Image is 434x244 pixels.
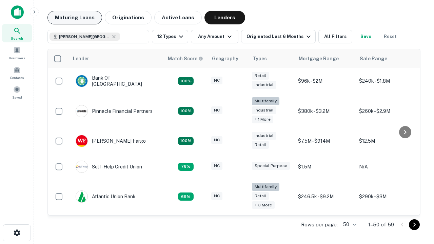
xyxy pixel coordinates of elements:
div: NC [211,136,222,144]
td: $1.5M [295,154,356,180]
th: Capitalize uses an advanced AI algorithm to match your search with the best lender. The match sco... [164,49,208,68]
div: Retail [252,141,269,149]
div: Lender [73,55,89,63]
a: Search [2,24,32,42]
th: Types [249,49,295,68]
span: Search [11,36,23,41]
td: $246.5k - $9.2M [295,180,356,214]
td: $380k - $3.2M [295,94,356,128]
button: 12 Types [152,30,188,43]
div: Types [253,55,267,63]
div: NC [211,162,222,170]
p: 1–50 of 59 [368,221,394,229]
button: Save your search to get updates of matches that match your search criteria. [355,30,377,43]
button: Maturing Loans [47,11,102,24]
div: Capitalize uses an advanced AI algorithm to match your search with the best lender. The match sco... [168,55,203,62]
div: Matching Properties: 10, hasApolloMatch: undefined [178,192,194,201]
div: Bank Of [GEOGRAPHIC_DATA] [76,75,157,87]
div: Mortgage Range [299,55,339,63]
div: Multifamily [252,183,279,191]
td: $96k - $2M [295,68,356,94]
div: Matching Properties: 11, hasApolloMatch: undefined [178,163,194,171]
button: Originations [105,11,152,24]
td: $7.5M - $914M [295,128,356,154]
img: picture [76,161,87,172]
img: picture [76,75,87,87]
div: Geography [212,55,238,63]
h6: Match Score [168,55,202,62]
button: Any Amount [191,30,238,43]
td: $290k - $3M [356,180,417,214]
td: $260k - $2.9M [356,94,417,128]
th: Lender [69,49,164,68]
div: [PERSON_NAME] Fargo [76,135,146,147]
img: picture [76,135,87,147]
img: capitalize-icon.png [11,5,24,19]
th: Geography [208,49,249,68]
div: + 3 more [252,201,275,209]
div: 50 [340,220,357,229]
iframe: Chat Widget [400,190,434,222]
a: Contacts [2,63,32,82]
div: Special Purpose [252,162,290,170]
th: Sale Range [356,49,417,68]
img: picture [76,191,87,202]
button: Reset [379,30,401,43]
a: Borrowers [2,44,32,62]
button: Originated Last 6 Months [241,30,316,43]
div: NC [211,106,222,114]
a: Saved [2,83,32,101]
td: $12.5M [356,128,417,154]
button: All Filters [318,30,352,43]
span: Contacts [10,75,24,80]
th: Mortgage Range [295,49,356,68]
button: Lenders [204,11,245,24]
div: NC [211,77,222,84]
div: + 1 more [252,116,273,123]
div: Industrial [252,81,276,89]
button: Active Loans [154,11,202,24]
div: Industrial [252,132,276,140]
div: Retail [252,192,269,200]
div: Multifamily [252,97,279,105]
div: NC [211,192,222,200]
p: Rows per page: [301,221,338,229]
span: Borrowers [9,55,25,61]
div: Sale Range [360,55,387,63]
div: Retail [252,72,269,80]
div: Matching Properties: 15, hasApolloMatch: undefined [178,77,194,85]
div: Industrial [252,106,276,114]
div: Originated Last 6 Months [246,33,313,41]
div: Pinnacle Financial Partners [76,105,153,117]
img: picture [76,105,87,117]
div: Atlantic Union Bank [76,190,136,203]
td: $240k - $1.8M [356,68,417,94]
div: Self-help Credit Union [76,161,142,173]
div: Matching Properties: 15, hasApolloMatch: undefined [178,137,194,145]
button: Go to next page [409,219,420,230]
span: Saved [12,95,22,100]
span: [PERSON_NAME][GEOGRAPHIC_DATA], [GEOGRAPHIC_DATA] [59,34,110,40]
td: N/A [356,154,417,180]
div: Matching Properties: 26, hasApolloMatch: undefined [178,107,194,115]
